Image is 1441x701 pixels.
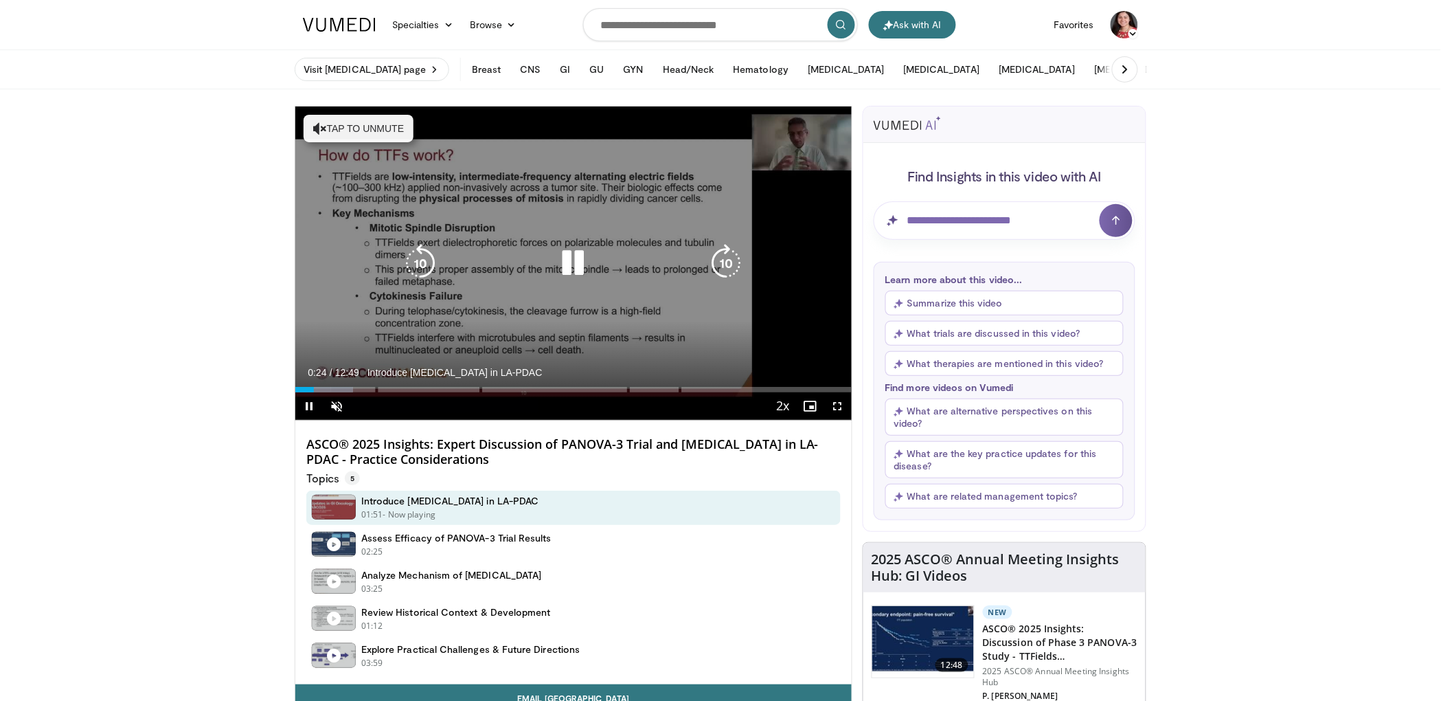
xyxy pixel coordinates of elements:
button: Head/Neck [655,56,723,83]
button: [MEDICAL_DATA] [1086,56,1179,83]
input: Question for AI [874,201,1135,240]
img: vumedi-ai-logo.svg [874,116,941,130]
button: Unmute [323,392,350,420]
a: Visit [MEDICAL_DATA] page [295,58,449,81]
button: What are alternative perspectives on this video? [885,399,1124,436]
button: [MEDICAL_DATA] [799,56,892,83]
button: What trials are discussed in this video? [885,321,1124,346]
button: Fullscreen [824,392,852,420]
button: What therapies are mentioned in this video? [885,351,1124,376]
button: What are related management topics? [885,484,1124,509]
button: Pause [295,392,323,420]
p: 03:25 [361,583,383,595]
p: 02:25 [361,546,383,558]
input: Search topics, interventions [583,8,858,41]
span: Introduce [MEDICAL_DATA] in LA-PDAC [367,366,543,379]
button: Playback Rate [769,392,797,420]
p: 01:12 [361,620,383,632]
h4: 2025 ASCO® Annual Meeting Insights Hub: GI Videos [872,551,1137,584]
p: Learn more about this video... [885,274,1124,285]
button: Tap to unmute [304,115,413,142]
span: 12:49 [335,367,359,378]
h4: Review Historical Context & Development [361,606,551,619]
button: GI [552,56,578,83]
a: Specialties [384,11,462,38]
p: New [983,605,1013,619]
p: 03:59 [361,657,383,669]
a: Favorites [1045,11,1102,38]
h3: ASCO® 2025 Insights: Discussion of Phase 3 PANOVA-3 Study - TTFields… [983,622,1137,663]
p: 2025 ASCO® Annual Meeting Insights Hub [983,666,1137,688]
img: VuMedi Logo [303,18,376,32]
span: / [330,367,332,378]
div: Progress Bar [295,387,852,392]
video-js: Video Player [295,107,852,421]
button: Ask with AI [869,11,956,38]
p: Find more videos on Vumedi [885,381,1124,393]
button: [MEDICAL_DATA] [990,56,1083,83]
img: Avatar [1111,11,1138,38]
button: Enable picture-in-picture mode [797,392,824,420]
h4: Find Insights in this video with AI [874,167,1135,185]
p: 01:51 [361,509,383,521]
a: Browse [462,11,525,38]
button: GU [582,56,613,83]
h4: Analyze Mechanism of [MEDICAL_DATA] [361,569,541,581]
button: CNS [512,56,549,83]
h4: Introduce [MEDICAL_DATA] in LA-PDAC [361,495,538,507]
span: 5 [345,471,360,485]
button: What are the key practice updates for this disease? [885,441,1124,478]
button: Summarize this video [885,291,1124,315]
button: GYN [615,56,652,83]
p: - Now playing [383,509,436,521]
h4: Explore Practical Challenges & Future Directions [361,643,580,656]
button: [MEDICAL_DATA] [895,56,988,83]
span: 0:24 [308,367,326,378]
img: 2cfbf605-fadd-4770-bd07-90a968725ae8.150x105_q85_crop-smart_upscale.jpg [872,606,974,678]
button: Hematology [725,56,797,83]
h4: Assess Efficacy of PANOVA-3 Trial Results [361,532,552,544]
button: Breast [464,56,509,83]
h4: ASCO® 2025 Insights: Expert Discussion of PANOVA-3 Trial and [MEDICAL_DATA] in LA-PDAC - Practice... [306,437,841,467]
span: 12:48 [935,658,968,672]
p: Topics [306,471,360,485]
